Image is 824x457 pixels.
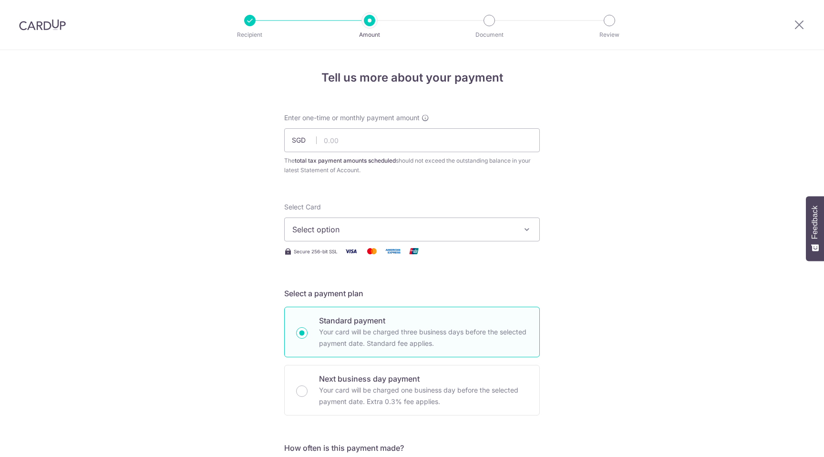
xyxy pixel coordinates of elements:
[292,135,317,145] span: SGD
[319,315,528,326] p: Standard payment
[294,248,338,255] span: Secure 256-bit SSL
[284,203,321,211] span: translation missing: en.payables.payment_networks.credit_card.summary.labels.select_card
[284,128,540,152] input: 0.00
[215,30,285,40] p: Recipient
[284,69,540,86] h4: Tell us more about your payment
[319,384,528,407] p: Your card will be charged one business day before the selected payment date. Extra 0.3% fee applies.
[806,196,824,261] button: Feedback - Show survey
[284,218,540,241] button: Select option
[319,373,528,384] p: Next business day payment
[404,245,423,257] img: Union Pay
[284,156,540,175] div: The should not exceed the outstanding balance in your latest Statement of Account.
[362,245,381,257] img: Mastercard
[383,245,402,257] img: American Express
[319,326,528,349] p: Your card will be charged three business days before the selected payment date. Standard fee appl...
[19,19,66,31] img: CardUp
[341,245,360,257] img: Visa
[334,30,405,40] p: Amount
[811,206,819,239] span: Feedback
[284,113,420,123] span: Enter one-time or monthly payment amount
[574,30,645,40] p: Review
[292,224,515,235] span: Select option
[284,288,540,299] h5: Select a payment plan
[295,157,396,164] b: total tax payment amounts scheduled
[284,442,540,454] h5: How often is this payment made?
[454,30,525,40] p: Document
